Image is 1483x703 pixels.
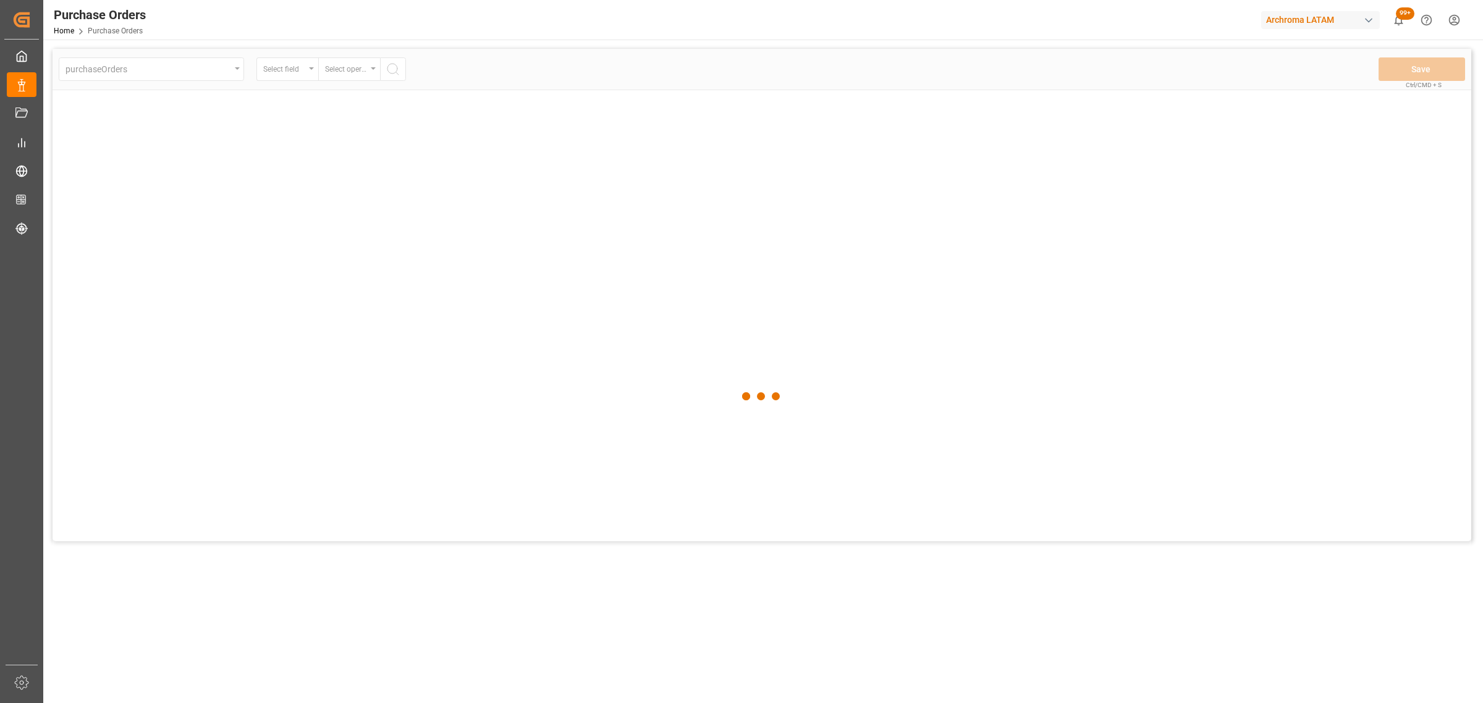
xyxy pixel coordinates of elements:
button: Help Center [1413,6,1440,34]
button: show 100 new notifications [1385,6,1413,34]
button: Archroma LATAM [1261,8,1385,32]
div: Purchase Orders [54,6,146,24]
div: Archroma LATAM [1261,11,1380,29]
a: Home [54,27,74,35]
span: 99+ [1396,7,1414,20]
